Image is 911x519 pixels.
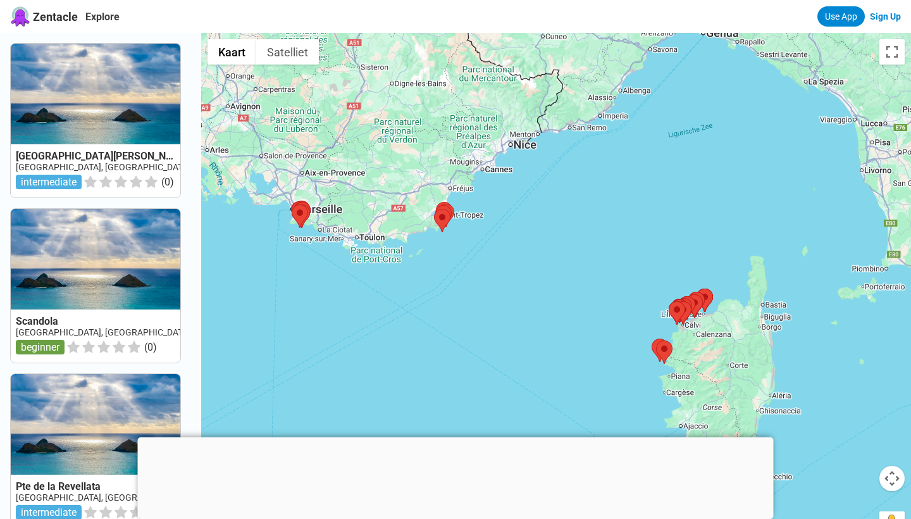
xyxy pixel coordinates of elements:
img: Zentacle logo [10,6,30,27]
span: Zentacle [33,10,78,23]
button: Stratenkaart tonen [208,39,256,65]
iframe: Advertisement [138,437,774,516]
a: Use App [817,6,865,27]
a: Sign Up [870,11,901,22]
a: Zentacle logoZentacle [10,6,78,27]
a: Explore [85,11,120,23]
button: Weergave op volledig scherm aan- of uitzetten [879,39,905,65]
button: Satellietbeelden tonen [256,39,319,65]
button: Bedieningsopties voor de kaartweergave [879,466,905,491]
